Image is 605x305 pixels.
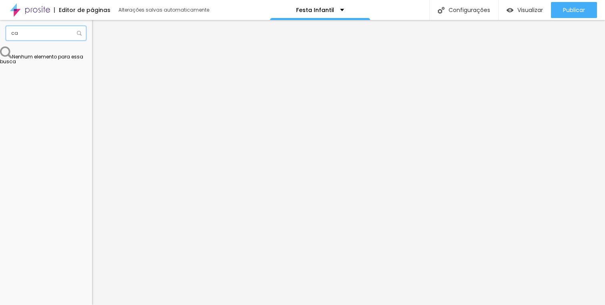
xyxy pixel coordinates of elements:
p: Festa Infantil [296,7,334,13]
div: Editor de páginas [54,7,110,13]
button: Visualizar [499,2,551,18]
div: Alterações salvas automaticamente [118,8,210,12]
span: Publicar [563,7,585,13]
button: Publicar [551,2,597,18]
img: Icone [77,31,82,36]
span: Visualizar [517,7,543,13]
iframe: Editor [92,20,605,305]
img: view-1.svg [507,7,513,14]
input: Buscar elemento [6,26,86,40]
img: Icone [438,7,445,14]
